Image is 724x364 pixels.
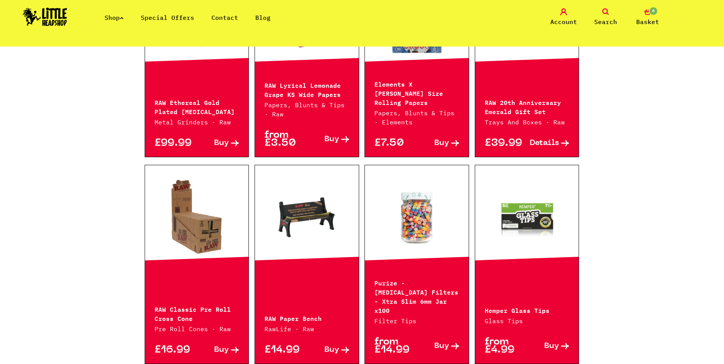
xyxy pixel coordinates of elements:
p: RAW Classic Pre Roll Cross Cone [155,304,239,322]
a: Blog [255,14,271,21]
span: Account [550,17,577,26]
p: Trays And Boxes · Raw [485,118,569,127]
p: RAW Ethereal Gold Plated [MEDICAL_DATA] [155,97,239,116]
span: Buy [544,342,559,350]
a: Buy [417,338,459,354]
a: 0 Basket [629,8,667,26]
span: Details [530,139,559,147]
p: Papers, Blunts & Tips · Elements [374,108,459,127]
span: Buy [214,346,229,354]
p: £99.99 [155,139,197,147]
span: Buy [214,139,229,147]
p: Metal Grinders · Raw [155,118,239,127]
a: Buy [197,139,239,147]
p: Elements X [PERSON_NAME] Size Rolling Papers [374,79,459,106]
a: Special Offers [141,14,194,21]
p: RAW 20th Anniversary Emerald Gift Set [485,97,569,116]
p: Glass Tips [485,316,569,325]
p: RAW Paper Bench [264,313,349,322]
p: Papers, Blunts & Tips · Raw [264,100,349,119]
span: Buy [324,135,339,143]
p: Hemper Glass Tips [485,305,569,314]
a: Details [527,139,569,147]
span: Search [594,17,617,26]
a: Buy [307,131,349,147]
p: RawLife · Raw [264,324,349,333]
a: Shop [105,14,124,21]
p: Purize - [MEDICAL_DATA] Filters - Xtra Slim 6mm Jar x100 [374,278,459,314]
p: Filter Tips [374,316,459,325]
span: Buy [434,139,449,147]
p: RAW Lyrical Lemonade Grape KS Wide Papers [264,80,349,98]
p: from £4.99 [485,338,527,354]
a: Buy [307,346,349,354]
a: Search [587,8,625,26]
a: Buy [417,139,459,147]
a: Buy [197,346,239,354]
p: from £3.50 [264,131,307,147]
img: Little Head Shop Logo [23,8,67,26]
span: 0 [649,6,658,16]
a: Buy [527,338,569,354]
p: from £14.99 [374,338,417,354]
span: Buy [434,342,449,350]
p: £39.99 [485,139,527,147]
p: £16.99 [155,346,197,354]
a: Contact [211,14,238,21]
span: Basket [636,17,659,26]
span: Buy [324,346,339,354]
p: £7.50 [374,139,417,147]
p: Pre Roll Cones · Raw [155,324,239,333]
p: £14.99 [264,346,307,354]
